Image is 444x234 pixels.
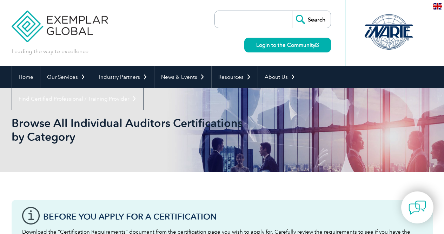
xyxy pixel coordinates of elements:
[258,66,302,88] a: About Us
[40,66,92,88] a: Our Services
[315,43,319,47] img: open_square.png
[92,66,154,88] a: Industry Partners
[12,48,88,55] p: Leading the way to excellence
[154,66,211,88] a: News & Events
[12,66,40,88] a: Home
[433,3,442,10] img: en
[43,212,422,221] h3: Before You Apply For a Certification
[12,116,281,144] h1: Browse All Individual Auditors Certifications by Category
[244,38,331,52] a: Login to the Community
[409,199,426,216] img: contact-chat.png
[212,66,258,88] a: Resources
[292,11,331,28] input: Search
[12,88,143,110] a: Find Certified Professional / Training Provider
